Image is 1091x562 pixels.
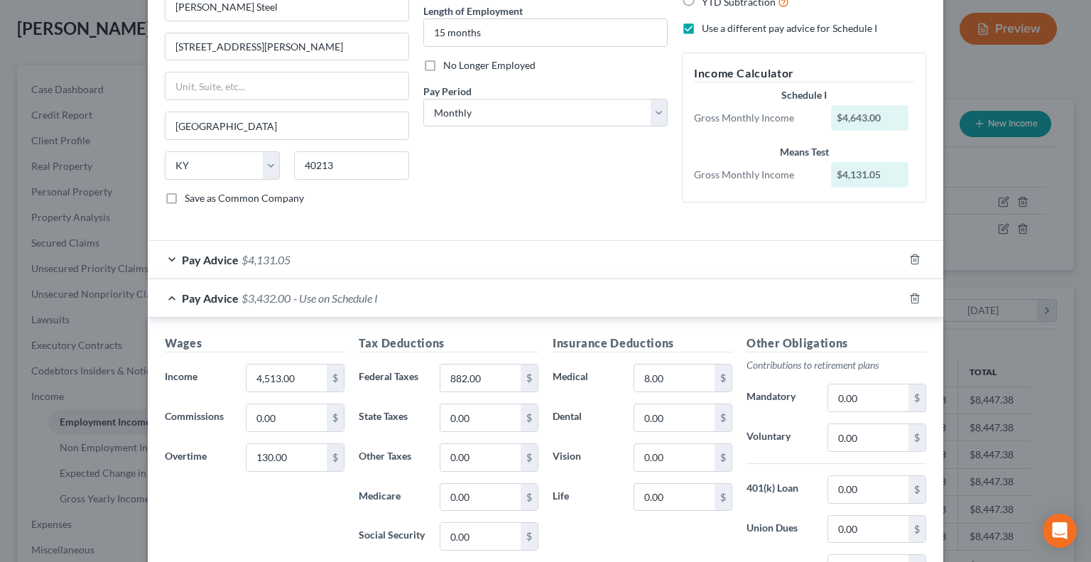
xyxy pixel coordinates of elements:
[1043,514,1077,548] div: Open Intercom Messenger
[424,19,667,46] input: ex: 2 years
[545,364,626,392] label: Medical
[715,364,732,391] div: $
[715,444,732,471] div: $
[521,404,538,431] div: $
[165,72,408,99] input: Unit, Suite, etc...
[553,335,732,352] h5: Insurance Deductions
[739,475,820,504] label: 401(k) Loan
[831,105,909,131] div: $4,643.00
[327,364,344,391] div: $
[165,370,197,382] span: Income
[352,483,433,512] label: Medicare
[694,65,914,82] h5: Income Calculator
[634,364,715,391] input: 0.00
[634,484,715,511] input: 0.00
[908,516,926,543] div: $
[747,335,926,352] h5: Other Obligations
[908,384,926,411] div: $
[908,424,926,451] div: $
[352,404,433,432] label: State Taxes
[545,483,626,512] label: Life
[185,192,304,204] span: Save as Common Company
[246,364,327,391] input: 0.00
[440,364,521,391] input: 0.00
[687,111,824,125] div: Gross Monthly Income
[241,253,291,266] span: $4,131.05
[739,515,820,544] label: Union Dues
[423,85,472,97] span: Pay Period
[294,151,409,180] input: Enter zip...
[246,444,327,471] input: 0.00
[634,444,715,471] input: 0.00
[352,522,433,551] label: Social Security
[545,443,626,472] label: Vision
[293,291,378,305] span: - Use on Schedule I
[443,59,536,71] span: No Longer Employed
[694,88,914,102] div: Schedule I
[739,384,820,412] label: Mandatory
[241,291,291,305] span: $3,432.00
[715,404,732,431] div: $
[715,484,732,511] div: $
[828,384,908,411] input: 0.00
[694,145,914,159] div: Means Test
[521,444,538,471] div: $
[828,516,908,543] input: 0.00
[165,335,344,352] h5: Wages
[440,444,521,471] input: 0.00
[828,476,908,503] input: 0.00
[440,523,521,550] input: 0.00
[327,444,344,471] div: $
[165,33,408,60] input: Enter address...
[828,424,908,451] input: 0.00
[359,335,538,352] h5: Tax Deductions
[165,112,408,139] input: Enter city...
[521,523,538,550] div: $
[352,364,433,392] label: Federal Taxes
[908,476,926,503] div: $
[739,423,820,452] label: Voluntary
[521,364,538,391] div: $
[440,404,521,431] input: 0.00
[352,443,433,472] label: Other Taxes
[327,404,344,431] div: $
[545,404,626,432] label: Dental
[246,404,327,431] input: 0.00
[702,22,877,34] span: Use a different pay advice for Schedule I
[831,162,909,188] div: $4,131.05
[158,443,239,472] label: Overtime
[423,4,523,18] label: Length of Employment
[440,484,521,511] input: 0.00
[687,168,824,182] div: Gross Monthly Income
[182,253,239,266] span: Pay Advice
[158,404,239,432] label: Commissions
[521,484,538,511] div: $
[747,358,926,372] p: Contributions to retirement plans
[634,404,715,431] input: 0.00
[182,291,239,305] span: Pay Advice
